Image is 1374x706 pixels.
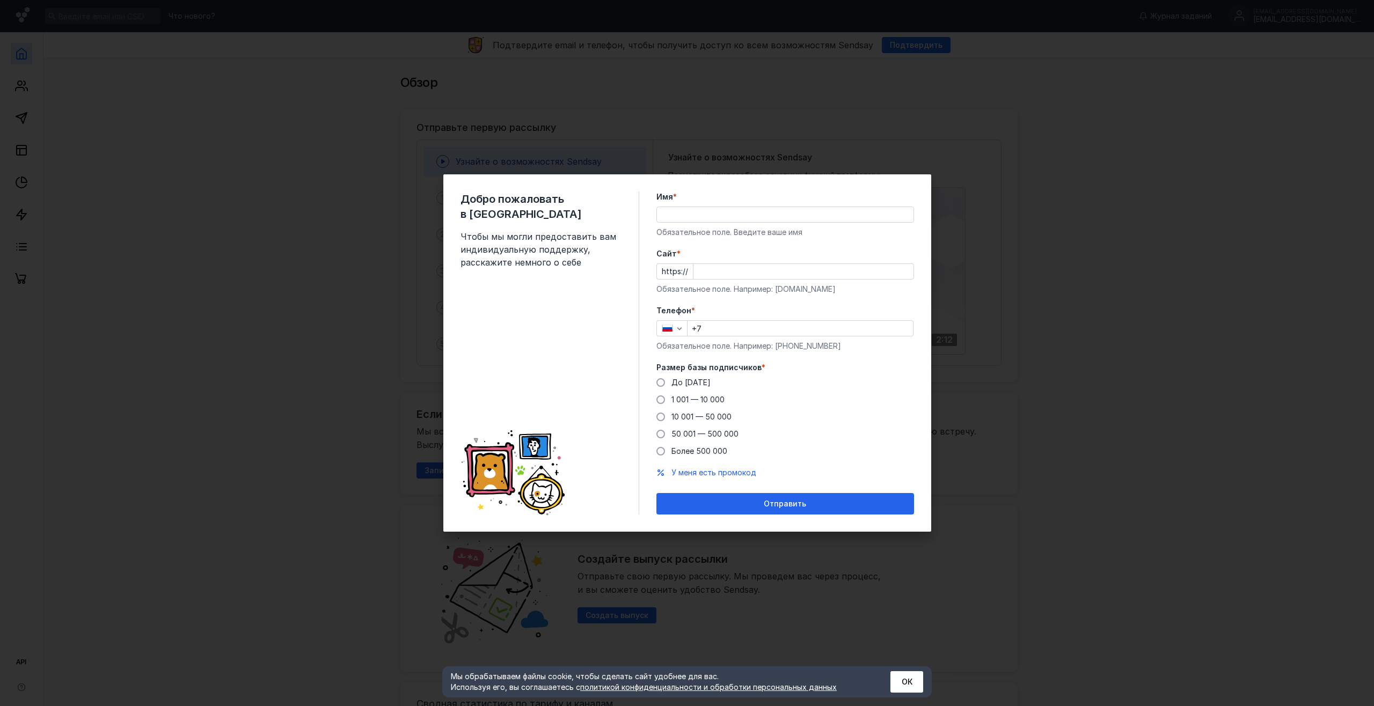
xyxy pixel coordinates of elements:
span: 10 001 — 50 000 [671,412,732,421]
span: 1 001 — 10 000 [671,395,725,404]
span: Cайт [656,248,677,259]
div: Обязательное поле. Например: [PHONE_NUMBER] [656,341,914,351]
span: Размер базы подписчиков [656,362,762,373]
span: Добро пожаловать в [GEOGRAPHIC_DATA] [461,192,622,222]
span: У меня есть промокод [671,468,756,477]
span: 50 001 — 500 000 [671,429,739,438]
button: Отправить [656,493,914,514]
span: Имя [656,192,673,202]
div: Обязательное поле. Например: [DOMAIN_NAME] [656,284,914,295]
a: политикой конфиденциальности и обработки персональных данных [580,682,837,692]
span: Отправить [764,499,806,509]
span: Телефон [656,305,691,316]
button: У меня есть промокод [671,467,756,478]
span: До [DATE] [671,378,711,387]
div: Мы обрабатываем файлы cookie, чтобы сделать сайт удобнее для вас. Используя его, вы соглашаетесь c [451,671,864,693]
button: ОК [890,671,923,693]
div: Обязательное поле. Введите ваше имя [656,227,914,238]
span: Чтобы мы могли предоставить вам индивидуальную поддержку, расскажите немного о себе [461,230,622,269]
span: Более 500 000 [671,446,727,455]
